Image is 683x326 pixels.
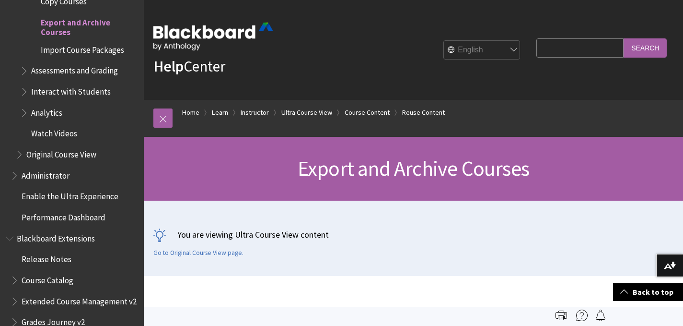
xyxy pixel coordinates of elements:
[31,84,111,97] span: Interact with Students
[31,105,62,118] span: Analytics
[153,249,243,257] a: Go to Original Course View page.
[444,41,521,60] select: Site Language Selector
[281,107,332,119] a: Ultra Course View
[576,310,588,321] img: More help
[22,293,137,306] span: Extended Course Management v2
[41,42,124,55] span: Import Course Packages
[31,63,118,76] span: Assessments and Grading
[613,283,683,301] a: Back to top
[298,155,529,181] span: Export and Archive Courses
[22,189,118,202] span: Enable the Ultra Experience
[556,310,567,321] img: Print
[182,107,199,119] a: Home
[595,310,606,321] img: Follow this page
[22,251,71,264] span: Release Notes
[22,272,73,285] span: Course Catalog
[153,229,673,241] p: You are viewing Ultra Course View content
[17,230,95,243] span: Blackboard Extensions
[26,146,96,159] span: Original Course View
[345,107,390,119] a: Course Content
[22,168,69,181] span: Administrator
[31,126,77,139] span: Watch Videos
[241,107,269,119] a: Instructor
[624,38,667,57] input: Search
[153,57,225,76] a: HelpCenter
[153,23,273,50] img: Blackboard by Anthology
[212,107,228,119] a: Learn
[402,107,445,119] a: Reuse Content
[153,57,184,76] strong: Help
[41,14,137,37] span: Export and Archive Courses
[22,209,105,222] span: Performance Dashboard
